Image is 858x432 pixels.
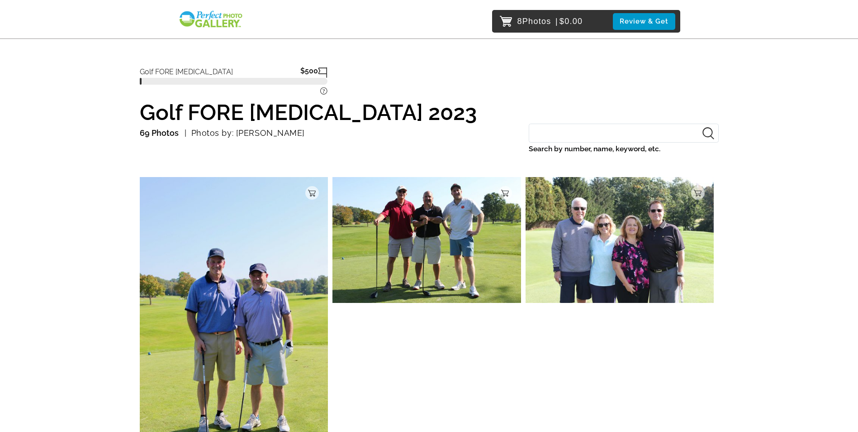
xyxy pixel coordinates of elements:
p: 69 Photos [140,126,179,140]
p: Golf FORE [MEDICAL_DATA] [140,63,233,76]
p: $500 [300,67,318,78]
button: Review & Get [613,13,675,30]
span: Photos [522,14,551,29]
tspan: ? [322,88,325,94]
label: Search by number, name, keyword, etc. [529,143,719,155]
h1: Golf FORE [MEDICAL_DATA] 2023 [140,101,719,124]
img: 93780 [526,177,714,302]
img: 93776 [332,177,521,302]
a: Review & Get [613,13,678,30]
img: Snapphound Logo [178,10,243,29]
p: 8 $0.00 [517,14,583,29]
span: | [555,17,558,26]
p: Photos by: [PERSON_NAME] [185,126,305,140]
